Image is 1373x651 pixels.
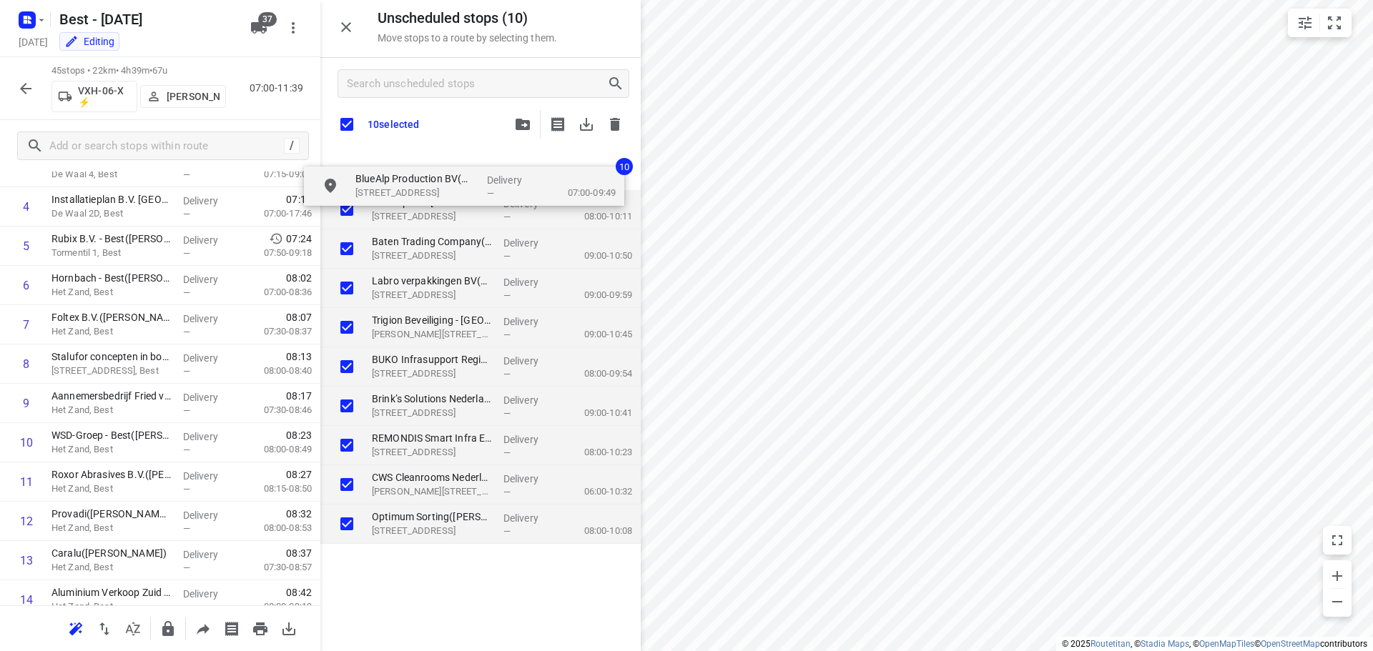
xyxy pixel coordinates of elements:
button: VXH-06-X ⚡ [51,81,137,112]
p: VXH-06-X ⚡ [78,85,131,108]
span: Reoptimize route [61,621,90,635]
span: Download route [275,621,303,635]
span: Deselect all [332,109,362,139]
h5: Unscheduled stops ( 10 ) [378,10,557,26]
button: Lock route [154,615,182,643]
span: • [149,65,152,76]
p: 45 stops • 22km • 4h39m [51,64,226,78]
p: 07:00-11:39 [250,81,309,96]
span: 37 [258,12,277,26]
span: Delete stops [601,110,629,139]
div: grid [320,151,641,648]
h5: [DATE] [13,34,54,50]
button: 37 [245,14,273,42]
input: Add or search stops within route [49,135,284,157]
div: Editing [64,34,114,49]
a: OpenStreetMap [1261,639,1320,649]
button: Map settings [1291,9,1319,37]
button: More [279,14,307,42]
li: © 2025 , © , © © contributors [1062,639,1367,649]
h5: Best - [DATE] [54,8,239,31]
span: Sort by time window [119,621,147,635]
span: Reverse route [90,621,119,635]
button: [PERSON_NAME] [140,85,226,108]
a: Routetitan [1091,639,1131,649]
p: Move stops to a route by selecting them. [378,32,557,44]
div: small contained button group [1288,9,1352,37]
span: Share route [189,621,217,635]
span: 67u [152,65,167,76]
a: OpenMapTiles [1199,639,1254,649]
span: Print shipping labels [217,621,246,635]
p: [PERSON_NAME] [167,91,220,102]
span: Print route [246,621,275,635]
a: Stadia Maps [1141,639,1189,649]
button: Close [332,13,360,41]
span: Download stops [572,110,601,139]
p: 10 selected [368,119,419,130]
button: Fit zoom [1320,9,1349,37]
input: Search unscheduled stops [347,73,607,95]
span: Print shipping labels [543,110,572,139]
div: Search [607,75,629,92]
div: / [284,138,300,154]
